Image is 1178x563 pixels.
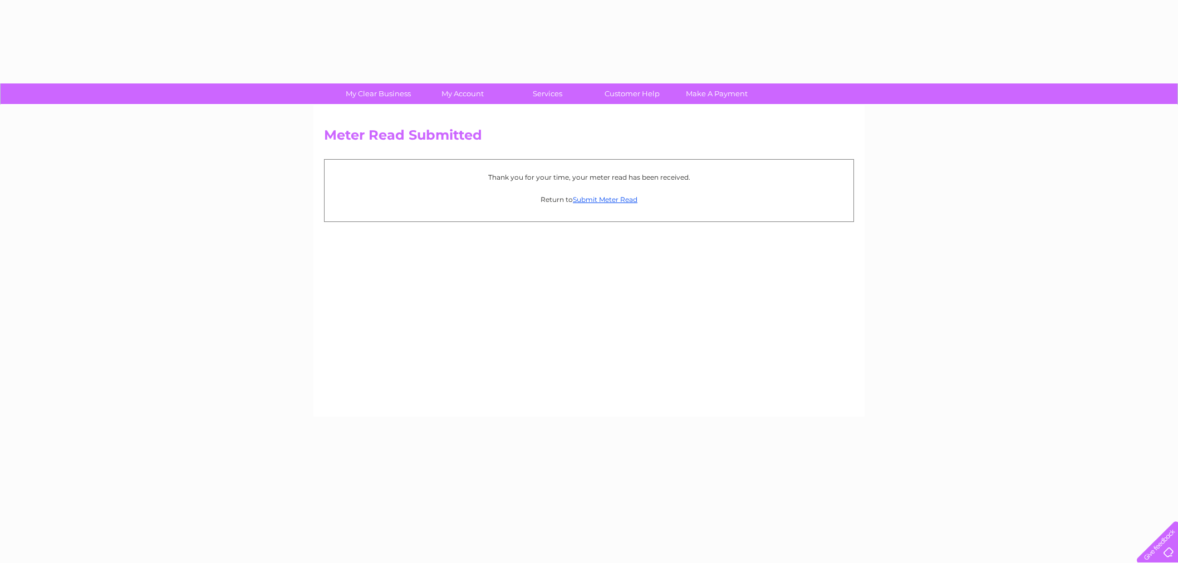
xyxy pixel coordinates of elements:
a: My Account [417,83,509,104]
a: Submit Meter Read [573,195,637,204]
a: Customer Help [586,83,678,104]
h2: Meter Read Submitted [324,127,854,149]
a: My Clear Business [332,83,424,104]
a: Make A Payment [671,83,763,104]
p: Thank you for your time, your meter read has been received. [330,172,848,182]
p: Return to [330,194,848,205]
a: Services [502,83,593,104]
